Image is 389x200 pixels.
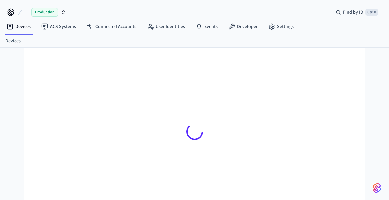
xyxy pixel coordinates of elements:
[81,21,142,33] a: Connected Accounts
[190,21,223,33] a: Events
[373,183,381,193] img: SeamLogoGradient.69752ec5.svg
[1,21,36,33] a: Devices
[365,9,378,16] span: Ctrl K
[31,8,58,17] span: Production
[142,21,190,33] a: User Identities
[223,21,263,33] a: Developer
[5,38,21,45] a: Devices
[330,6,384,18] div: Find by IDCtrl K
[36,21,81,33] a: ACS Systems
[263,21,299,33] a: Settings
[343,9,363,16] span: Find by ID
